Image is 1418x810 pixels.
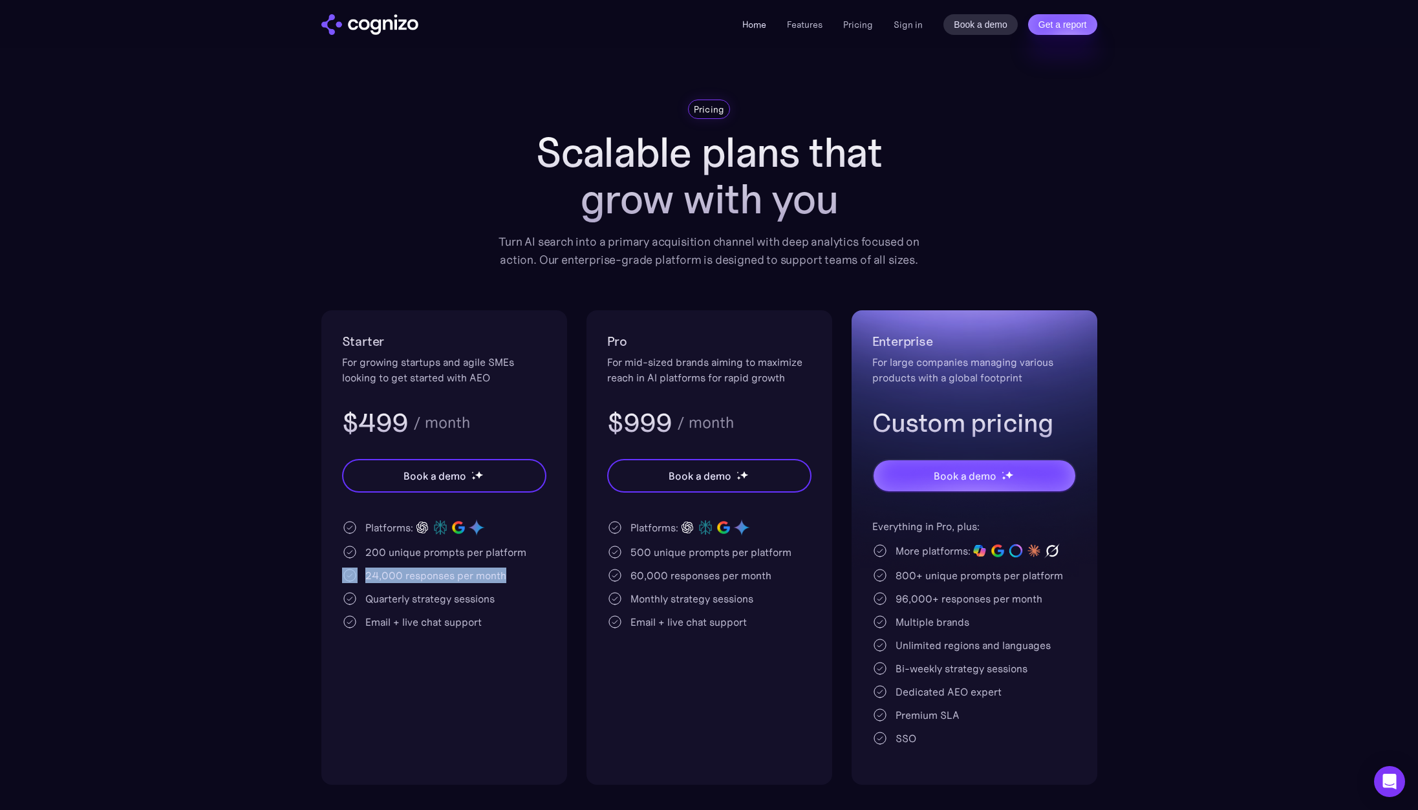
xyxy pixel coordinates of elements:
div: / month [413,415,470,431]
img: star [471,476,476,480]
div: More platforms: [896,543,971,559]
img: cognizo logo [321,14,418,35]
div: Dedicated AEO expert [896,684,1002,699]
a: Sign in [894,17,923,32]
div: Everything in Pro, plus: [872,518,1077,534]
h2: Enterprise [872,331,1077,352]
img: star [1005,471,1013,479]
div: For growing startups and agile SMEs looking to get started with AEO [342,354,546,385]
a: Home [742,19,766,30]
div: 200 unique prompts per platform [365,544,526,560]
img: star [471,471,473,473]
a: Book a demostarstarstar [342,459,546,493]
img: star [740,471,748,479]
a: Book a demostarstarstar [872,459,1077,493]
div: Monthly strategy sessions [630,591,753,606]
div: 96,000+ responses per month [896,591,1042,606]
div: Pricing [694,103,725,116]
div: Email + live chat support [630,614,747,630]
div: 500 unique prompts per platform [630,544,791,560]
div: / month [677,415,734,431]
div: Turn AI search into a primary acquisition channel with deep analytics focused on action. Our ente... [489,233,929,269]
div: For mid-sized brands aiming to maximize reach in AI platforms for rapid growth [607,354,811,385]
h3: $999 [607,406,672,440]
div: For large companies managing various products with a global footprint [872,354,1077,385]
img: star [1002,476,1006,480]
h2: Pro [607,331,811,352]
div: Platforms: [365,520,413,535]
div: Open Intercom Messenger [1374,766,1405,797]
div: 24,000 responses per month [365,568,506,583]
h2: Starter [342,331,546,352]
a: Book a demo [943,14,1018,35]
img: star [1002,471,1004,473]
div: Multiple brands [896,614,969,630]
div: Book a demo [403,468,466,484]
h3: Custom pricing [872,406,1077,440]
h3: $499 [342,406,409,440]
div: Book a demo [669,468,731,484]
a: Pricing [843,19,873,30]
div: SSO [896,730,916,746]
div: Quarterly strategy sessions [365,591,495,606]
a: Get a report [1028,14,1097,35]
a: home [321,14,418,35]
div: Premium SLA [896,707,960,723]
div: 60,000 responses per month [630,568,771,583]
div: Platforms: [630,520,678,535]
img: star [736,476,741,480]
div: Unlimited regions and languages [896,637,1051,653]
div: Book a demo [934,468,996,484]
img: star [475,471,483,479]
a: Features [787,19,822,30]
a: Book a demostarstarstar [607,459,811,493]
div: Email + live chat support [365,614,482,630]
div: 800+ unique prompts per platform [896,568,1063,583]
h1: Scalable plans that grow with you [489,129,929,222]
div: Bi-weekly strategy sessions [896,661,1027,676]
img: star [736,471,738,473]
